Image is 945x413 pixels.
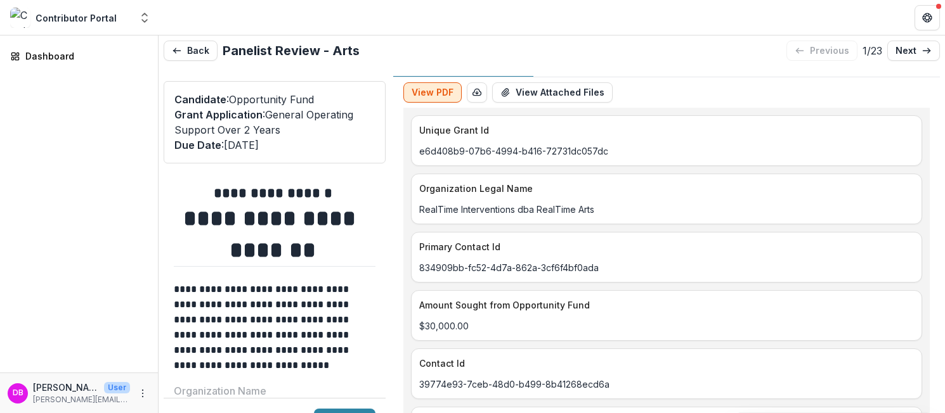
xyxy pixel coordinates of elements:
p: previous [810,46,849,56]
p: : [DATE] [174,137,375,153]
p: 834909bb-fc52-4d7a-862a-3cf6f4bf0ada [419,261,914,274]
p: 1 / 23 [863,43,882,58]
span: Due Date [174,139,221,151]
h2: Panelist Review - Arts [223,43,360,58]
button: View PDF [403,82,462,103]
p: : Opportunity Fund [174,92,375,107]
p: Contact Id [419,357,909,370]
p: Organization Name [174,383,266,398]
button: More [135,386,150,401]
p: Unique Grant Id [419,124,909,137]
p: Organization Legal Name [419,182,909,195]
span: Candidate [174,93,226,106]
button: Open entity switcher [136,5,153,30]
button: previous [786,41,857,61]
p: [PERSON_NAME] [33,381,99,394]
img: Contributor Portal [10,8,30,28]
div: Contributor Portal [36,11,117,25]
p: Primary Contact Id [419,240,909,253]
a: Dashboard [5,46,153,67]
p: User [104,382,130,393]
p: e6d408b9-07b6-4994-b416-72731dc057dc [419,144,914,158]
p: : General Operating Support Over 2 Years [174,107,375,137]
p: next [896,46,916,56]
p: 39774e93-7ceb-48d0-b499-8b41268ecd6a [419,378,914,391]
a: next [887,41,940,61]
p: $30,000.00 [419,319,914,333]
p: RealTime Interventions dba RealTime Arts [419,203,914,216]
div: Dashboard [25,49,143,63]
div: Dana Bishop-Root [13,389,23,397]
button: View Attached Files [492,82,613,103]
button: Get Help [915,5,940,30]
button: Back [164,41,218,61]
span: Grant Application [174,108,263,121]
p: Amount Sought from Opportunity Fund [419,298,909,312]
p: [PERSON_NAME][EMAIL_ADDRESS][DOMAIN_NAME] [33,394,130,405]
